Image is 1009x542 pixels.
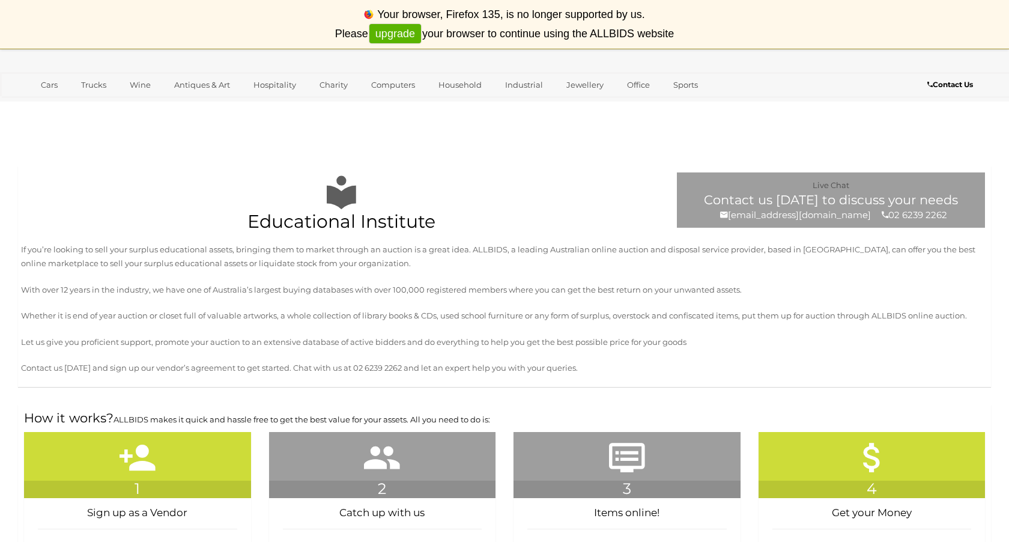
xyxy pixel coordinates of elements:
a: Antiques & Art [166,75,238,95]
h3: How it works? [24,411,985,431]
a: Household [431,75,489,95]
a: Cars [33,75,65,95]
a: [GEOGRAPHIC_DATA] [33,95,134,115]
h4: Sign up as a Vendor [38,507,237,519]
h2: 3 [514,481,741,498]
a: Live Chat [813,180,849,190]
a: Computers [363,75,423,95]
a: Sports [665,75,706,95]
a: Hospitality [246,75,304,95]
a: 02 6239 2262 [882,209,947,221]
a: Office [619,75,658,95]
a: upgrade [369,24,421,44]
h1: Educational Institute [24,212,659,231]
h2: 2 [269,481,496,498]
a: Jewellery [559,75,611,95]
h4: Catch up with us [283,507,482,519]
h2: 4 [759,481,986,498]
a: [EMAIL_ADDRESS][DOMAIN_NAME] [720,209,871,221]
p: Whether it is end of year auction or closet full of valuable artworks, a whole collection of libr... [15,303,994,329]
a: Charity [312,75,356,95]
h2: 1 [24,481,251,498]
a: Contact us [DATE] to discuss your needs [704,192,958,207]
p: With over 12 years in the industry, we have one of Australia’s largest buying databases with over... [15,277,994,303]
p: Let us give you proficient support, promote your auction to an extensive database of active bidde... [15,329,994,355]
span: ALLBIDS makes it quick and hassle free to get the best value for your assets. All you need to do is: [114,415,490,424]
p: If you’re looking to sell your surplus educational assets, bringing them to market through an auc... [15,237,994,277]
b: Contact Us [927,80,973,89]
p: Contact us [DATE] and sign up our vendor’s agreement to get started. Chat with us at 02 6239 2262... [15,355,994,381]
a: Contact Us [927,78,976,91]
h4: Items online! [527,507,727,519]
a: Wine [122,75,159,95]
a: Trucks [73,75,114,95]
h4: Get your Money [772,507,972,519]
a: Industrial [497,75,551,95]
